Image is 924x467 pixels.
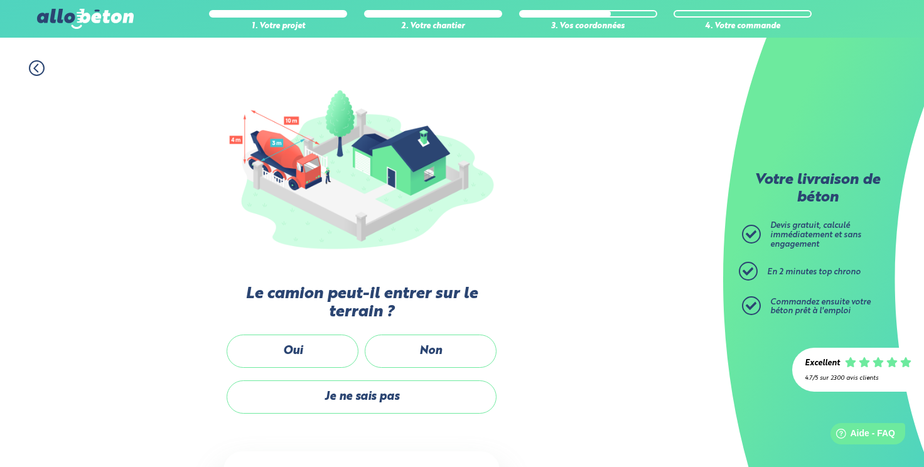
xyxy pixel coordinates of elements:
[227,335,358,368] label: Oui
[365,335,497,368] label: Non
[209,22,347,31] div: 1. Votre projet
[519,22,657,31] div: 3. Vos coordonnées
[223,285,500,322] label: Le camion peut-il entrer sur le terrain ?
[227,380,497,414] label: Je ne sais pas
[674,22,812,31] div: 4. Votre commande
[364,22,502,31] div: 2. Votre chantier
[812,418,910,453] iframe: Help widget launcher
[37,9,134,29] img: allobéton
